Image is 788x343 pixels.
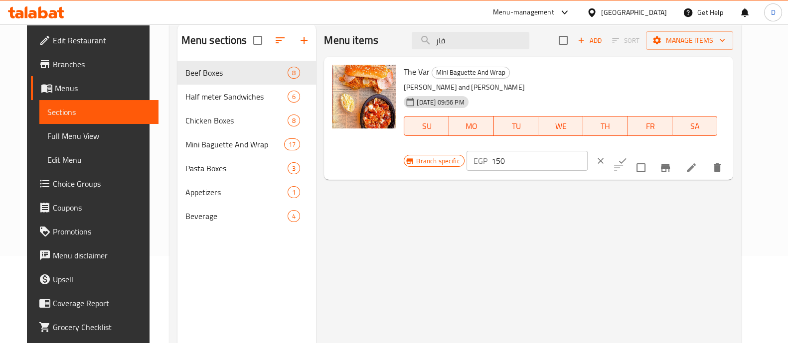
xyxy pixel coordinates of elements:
span: Full Menu View [47,130,151,142]
span: 8 [288,68,300,78]
a: Edit Restaurant [31,28,158,52]
button: ok [612,150,633,172]
span: Select all sections [247,30,268,51]
div: [GEOGRAPHIC_DATA] [601,7,667,18]
span: Mini Baguette And Wrap [432,67,509,78]
button: Add section [292,28,316,52]
div: Beef Boxes8 [177,61,316,85]
span: Edit Menu [47,154,151,166]
button: Add [574,33,606,48]
span: [DATE] 09:56 PM [413,98,468,107]
span: Coverage Report [53,297,151,309]
a: Edit Menu [39,148,158,172]
a: Choice Groups [31,172,158,196]
span: SA [676,119,713,133]
button: MO [449,116,494,136]
button: Manage items [646,31,733,50]
button: Branch-specific-item [653,156,677,180]
span: Branches [53,58,151,70]
button: FR [628,116,673,136]
h2: Menu items [324,33,378,48]
div: Mini Baguette And Wrap17 [177,132,316,156]
span: Menu disclaimer [53,249,151,261]
p: EGP [473,155,487,167]
span: Pasta Boxes [185,162,288,174]
span: Half meter Sandwiches [185,91,288,103]
span: TU [498,119,535,133]
span: The Var [404,64,430,79]
span: 8 [288,116,300,125]
span: 1 [288,188,300,197]
div: items [288,91,300,103]
div: items [284,138,300,150]
button: delete [705,156,729,180]
span: Manage items [654,34,725,47]
a: Sections [39,100,158,124]
span: Upsell [53,273,151,285]
button: SA [672,116,717,136]
div: items [288,114,300,126]
span: Grocery Checklist [53,321,151,333]
div: Appetizers1 [177,180,316,204]
span: Mini Baguette And Wrap [185,138,285,150]
span: 4 [288,212,300,221]
span: SU [408,119,445,133]
a: Coverage Report [31,291,158,315]
span: 17 [285,140,300,149]
a: Menu disclaimer [31,243,158,267]
div: Chicken Boxes8 [177,109,316,132]
span: Edit Restaurant [53,34,151,46]
span: Chicken Boxes [185,114,288,126]
a: Edit menu item [685,162,697,174]
a: Branches [31,52,158,76]
span: Menus [55,82,151,94]
input: search [412,32,529,49]
a: Coupons [31,196,158,220]
span: FR [632,119,669,133]
a: Grocery Checklist [31,315,158,339]
span: Beverage [185,210,288,222]
span: Appetizers [185,186,288,198]
span: 3 [288,164,300,173]
input: Please enter price [491,151,588,171]
button: WE [538,116,583,136]
a: Menus [31,76,158,100]
span: Sections [47,106,151,118]
div: Mini Baguette And Wrap [432,67,510,79]
span: Choice Groups [53,178,151,190]
span: Sort sections [268,28,292,52]
img: The Var [332,65,396,128]
button: SU [404,116,449,136]
button: TU [494,116,539,136]
p: [PERSON_NAME] and [PERSON_NAME] [404,81,717,94]
span: Select section first [606,33,646,48]
div: items [288,67,300,79]
span: Promotions [53,226,151,237]
span: MO [453,119,490,133]
span: WE [542,119,579,133]
a: Promotions [31,220,158,243]
div: Menu-management [493,6,554,18]
span: Coupons [53,202,151,214]
button: clear [590,150,612,172]
span: Beef Boxes [185,67,288,79]
div: items [288,210,300,222]
span: 6 [288,92,300,102]
div: Half meter Sandwiches6 [177,85,316,109]
a: Full Menu View [39,124,158,148]
a: Upsell [31,267,158,291]
span: Branch specific [412,156,464,166]
div: Beverage4 [177,204,316,228]
span: D [771,7,775,18]
span: Select to update [630,157,651,178]
button: TH [583,116,628,136]
div: Pasta Boxes3 [177,156,316,180]
span: Add [576,35,603,46]
nav: Menu sections [177,57,316,232]
span: TH [587,119,624,133]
